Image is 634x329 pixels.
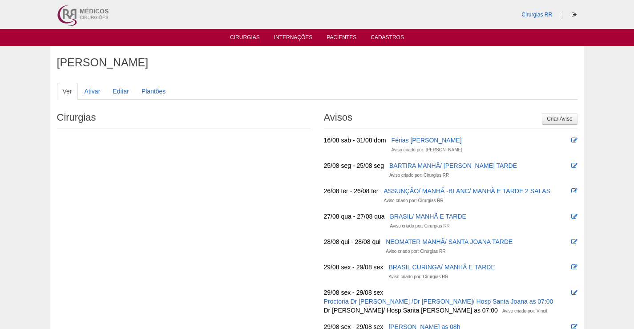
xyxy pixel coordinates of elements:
i: Editar [571,213,577,219]
a: Cirurgias RR [521,12,552,18]
a: Editar [107,83,135,100]
div: 16/08 sab - 31/08 dom [324,136,386,145]
a: Férias [PERSON_NAME] [392,137,462,144]
i: Sair [572,12,577,17]
a: Internações [274,34,313,43]
a: NEOMATER MANHÃ/ SANTA JOANA TARDE [386,238,513,245]
div: 25/08 seg - 25/08 seg [324,161,384,170]
i: Editar [571,289,577,296]
i: Editar [571,239,577,245]
a: Proctoria Dr [PERSON_NAME] /Dr [PERSON_NAME]/ Hosp Santa Joana as 07:00 [324,298,553,305]
a: Cadastros [371,34,404,43]
h2: Cirurgias [57,109,311,129]
div: 28/08 qui - 28/08 qui [324,237,381,246]
a: Cirurgias [230,34,260,43]
a: Ver [57,83,78,100]
i: Editar [571,188,577,194]
div: Dr [PERSON_NAME]/ Hosp Santa [PERSON_NAME] as 07:00 [324,306,498,315]
div: Aviso criado por: Vincit [502,307,547,316]
div: Aviso criado por: Cirurgias RR [390,222,450,231]
i: Editar [571,162,577,169]
a: BRASIL/ MANHÃ E TARDE [390,213,466,220]
a: Pacientes [327,34,356,43]
div: Aviso criado por: Cirurgias RR [386,247,445,256]
a: Criar Aviso [542,113,577,125]
a: BRASIL CURINGA/ MANHÃ E TARDE [388,264,495,271]
i: Editar [571,137,577,143]
i: Editar [571,264,577,270]
h1: [PERSON_NAME] [57,57,577,68]
div: Aviso criado por: [PERSON_NAME] [392,146,462,154]
a: Plantões [136,83,171,100]
div: Aviso criado por: Cirurgias RR [389,171,449,180]
a: ASSUNÇÃO/ MANHÃ -BLANC/ MANHÃ E TARDE 2 SALAS [384,187,550,195]
div: Aviso criado por: Cirurgias RR [384,196,443,205]
div: 27/08 qua - 27/08 qua [324,212,385,221]
a: BARTIRA MANHÃ/ [PERSON_NAME] TARDE [389,162,517,169]
div: Aviso criado por: Cirurgias RR [388,272,448,281]
div: 26/08 ter - 26/08 ter [324,187,379,195]
div: 29/08 sex - 29/08 sex [324,263,384,272]
div: 29/08 sex - 29/08 sex [324,288,384,297]
a: Ativar [79,83,106,100]
h2: Avisos [324,109,577,129]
